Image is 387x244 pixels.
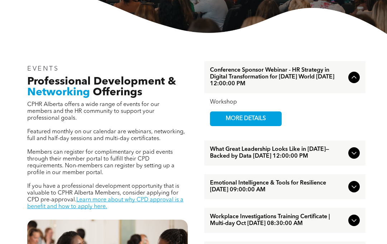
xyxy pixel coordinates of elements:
span: MORE DETAILS [218,112,274,126]
span: Emotional Intelligence & Tools for Resilience [DATE] 09:00:00 AM [210,180,345,194]
span: Conference Sponsor Webinar - HR Strategy in Digital Transformation for [DATE] World [DATE] 12:00:... [210,67,345,88]
span: Offerings [93,87,142,98]
span: CPHR Alberta offers a wide range of events for our members and the HR community to support your p... [27,102,159,121]
span: Networking [27,87,90,98]
span: Members can register for complimentary or paid events through their member portal to fulfill thei... [27,150,175,176]
span: EVENTS [27,66,59,72]
a: MORE DETAILS [210,112,282,126]
span: Workplace Investigations Training Certificate | Multi-day Oct [DATE] 08:30:00 AM [210,214,345,228]
span: What Great Leadership Looks Like in [DATE]—Backed by Data [DATE] 12:00:00 PM [210,147,345,160]
span: Professional Development & [27,77,176,87]
span: Featured monthly on our calendar are webinars, networking, full and half-day sessions and multi-d... [27,129,185,142]
div: Workshop [210,99,360,106]
span: If you have a professional development opportunity that is valuable to CPHR Alberta Members, cons... [27,184,179,203]
a: Learn more about why CPD approval is a benefit and how to apply here. [27,197,183,210]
